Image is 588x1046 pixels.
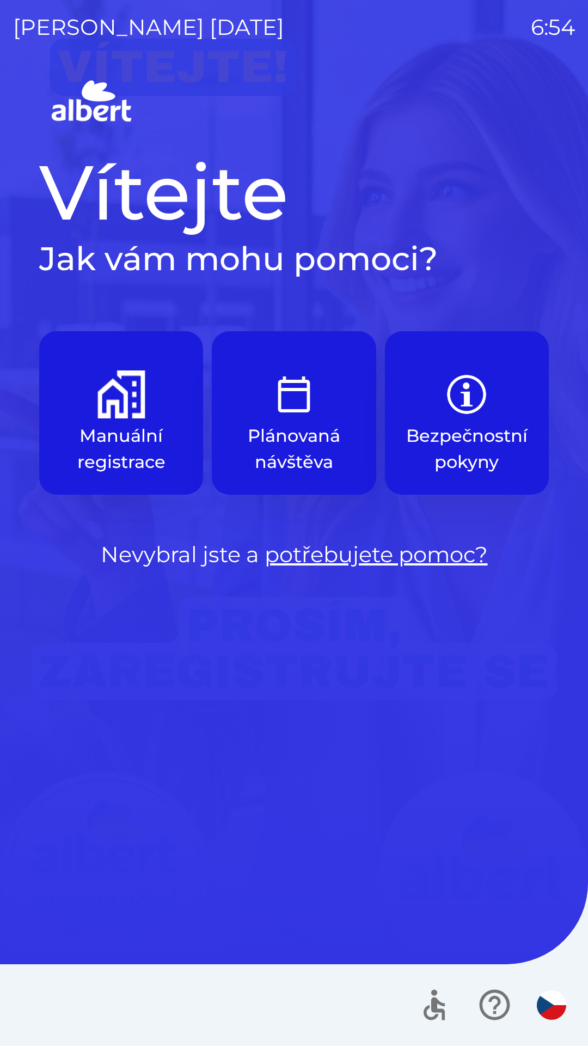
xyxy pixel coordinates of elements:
[238,423,350,475] p: Plánovaná návštěva
[443,370,491,418] img: b85e123a-dd5f-4e82-bd26-90b222bbbbcf.png
[39,146,549,239] h1: Vítejte
[537,990,566,1020] img: cs flag
[39,331,203,495] button: Manuální registrace
[39,76,549,129] img: Logo
[385,331,549,495] button: Bezpečnostní pokyny
[39,538,549,571] p: Nevybral jste a
[270,370,318,418] img: e9efe3d3-6003-445a-8475-3fd9a2e5368f.png
[531,11,575,44] p: 6:54
[97,370,145,418] img: d73f94ca-8ab6-4a86-aa04-b3561b69ae4e.png
[13,11,284,44] p: [PERSON_NAME] [DATE]
[406,423,528,475] p: Bezpečnostní pokyny
[39,239,549,279] h2: Jak vám mohu pomoci?
[265,541,488,568] a: potřebujete pomoc?
[212,331,376,495] button: Plánovaná návštěva
[65,423,177,475] p: Manuální registrace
